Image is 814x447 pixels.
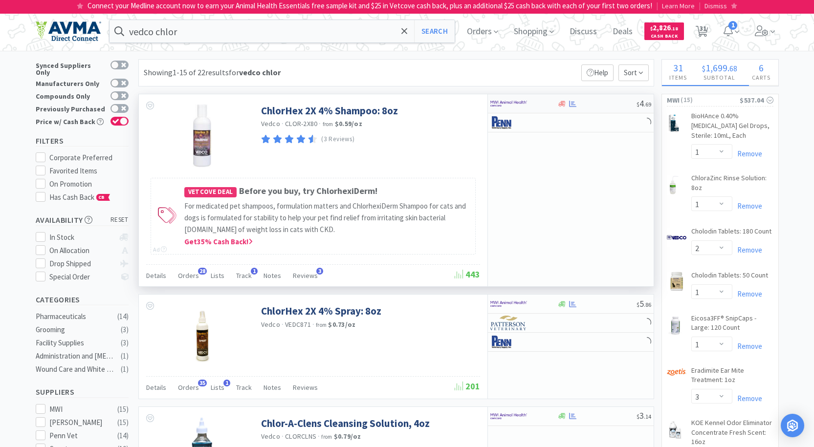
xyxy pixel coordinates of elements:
img: 93ea1ee0a8ae49cba1c9dc22663f4d65_138874.jpeg [171,304,234,368]
span: 5 [637,298,651,309]
span: 201 [455,381,480,392]
img: e77680b11cc048cd93748b7c361e07d2_7903.png [667,272,686,291]
span: Get 35 % Cash Back! [184,237,253,246]
span: 3 [316,268,323,275]
span: Lists [211,383,224,392]
a: Remove [732,394,762,403]
div: On Promotion [49,178,129,190]
a: ChlorHex 2X 4% Spray: 8oz [261,304,381,318]
a: 31 [692,28,712,37]
a: Deals [609,27,637,36]
div: Manufacturers Only [36,79,106,87]
span: Vetcove Deal [184,187,237,197]
span: · [319,119,321,128]
span: 35 [198,380,207,386]
span: Details [146,383,166,392]
div: Pharmaceuticals [36,311,115,322]
h5: Suppliers [36,386,129,398]
div: . [694,63,745,73]
span: 1 [223,380,230,386]
div: Corporate Preferred [49,152,129,164]
p: (3 Reviews) [321,134,354,145]
div: Synced Suppliers Only [36,61,106,76]
span: 6 [759,62,764,74]
div: ( 15 ) [117,404,129,415]
div: Special Order [49,271,114,283]
span: | [656,1,658,10]
span: | [699,1,701,10]
span: 31 [673,62,683,74]
a: Cholodin Tablets: 50 Count [691,271,768,284]
div: Showing 1-15 of 22 results [144,66,281,79]
strong: $0.59 / oz [335,119,362,128]
img: b43894ae7b2c4daaba65b084b39355f0_10084.png [667,420,684,440]
a: Eicosa3FF® SnipCaps - Large: 120 Count [691,314,773,337]
span: reset [110,215,129,225]
a: Remove [732,245,762,255]
div: ( 14 ) [117,430,129,442]
span: CB [97,194,107,200]
div: Open Intercom Messenger [781,414,804,437]
strong: $0.73 / oz [328,320,355,329]
img: 15295c0ee14f4e72a897c08ba038ce66_7902.png [667,228,686,247]
a: $2,826.18Cash Back [644,18,684,44]
span: 1 [728,21,737,30]
h5: Categories [36,294,129,305]
input: Search by item, sku, manufacturer, ingredient, size... [110,20,455,43]
span: 2,826 [650,23,678,32]
button: Search [414,20,455,43]
span: · [318,432,320,441]
span: Lists [211,271,224,280]
span: Has Cash Back [49,192,110,202]
span: . 18 [671,25,678,32]
img: 8a260301489b40f1815617e80b88c718_170.png [667,368,686,376]
span: $ [637,413,639,420]
span: · [282,432,284,441]
img: 9f8dbbaa3c1a476e93fa2c96141634a6_7897.png [193,104,212,168]
span: 3 [637,410,651,421]
span: from [321,433,332,440]
span: Deals [609,12,637,51]
span: from [323,121,333,128]
div: Facility Supplies [36,337,115,349]
span: for [229,67,281,77]
span: Orders [178,271,199,280]
img: f6b2451649754179b5b4e0c70c3f7cb0_2.png [490,96,527,111]
span: Track [236,383,252,392]
h4: Before you buy, try ChlorhexiDerm! [184,184,470,198]
span: Notes [264,271,281,280]
span: Notes [264,383,281,392]
span: Track [236,271,252,280]
span: Shopping [510,12,558,51]
span: Reviews [293,271,318,280]
h5: Filters [36,135,129,147]
span: 443 [455,269,480,280]
span: · [282,320,284,329]
div: ( 1 ) [121,363,129,375]
div: Ad [153,245,167,254]
strong: $0.79 / oz [334,432,361,441]
a: Eradimite Ear Mite Treatment: 1oz [691,366,773,389]
span: from [316,321,327,328]
span: Dismiss [704,1,727,10]
div: Penn Vet [49,430,110,442]
span: · [312,320,314,329]
span: $ [702,64,705,73]
span: VEDC871 [285,320,311,329]
a: Vedco [261,119,280,128]
a: Remove [732,149,762,158]
span: $ [650,25,653,32]
div: $537.04 [740,95,773,106]
h4: Subtotal [694,73,745,82]
img: afcdb53e2cc14d4f8bf13d250f56ab49_6410.png [667,175,680,195]
div: Drop Shipped [49,258,114,270]
a: Remove [732,289,762,298]
strong: vedco chlor [239,67,281,77]
div: ( 1 ) [121,350,129,362]
span: Sort [618,64,649,81]
a: Vedco [261,320,280,329]
span: Orders [178,383,199,392]
p: Help [581,64,614,81]
a: Chlor-A-Clens Cleansing Solution, 4oz [261,417,430,430]
span: · [282,119,284,128]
